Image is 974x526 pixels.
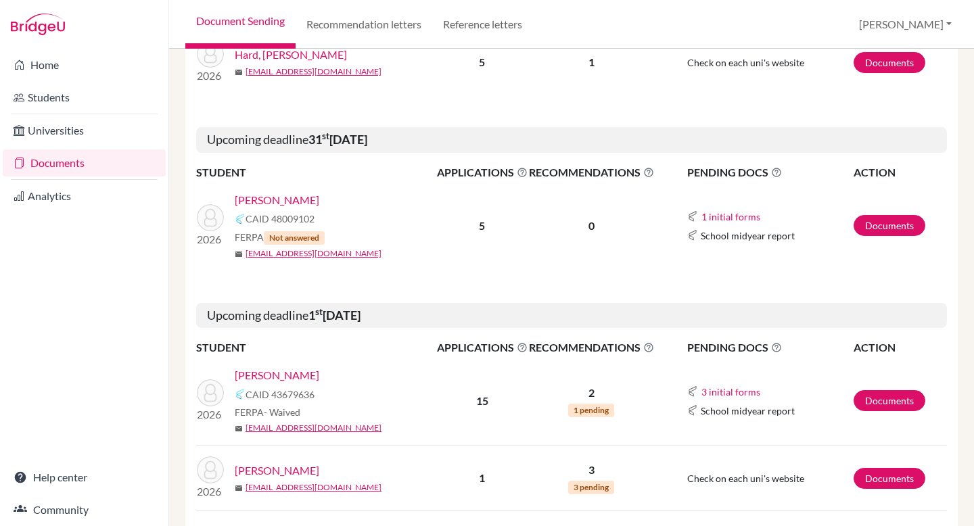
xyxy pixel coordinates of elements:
[235,192,319,208] a: [PERSON_NAME]
[197,483,224,500] p: 2026
[568,404,614,417] span: 1 pending
[197,41,224,68] img: Hard, Olivia
[529,164,654,181] span: RECOMMENDATIONS
[235,405,300,419] span: FERPA
[235,462,319,479] a: [PERSON_NAME]
[687,405,698,416] img: Common App logo
[479,471,485,484] b: 1
[264,231,325,245] span: Not answered
[308,308,361,322] b: 1 [DATE]
[853,164,947,181] th: ACTION
[197,456,224,483] img: Diab, Karim
[3,464,166,491] a: Help center
[246,387,315,402] span: CAID 43679636
[196,339,436,356] th: STUDENT
[322,130,329,141] sup: st
[437,164,528,181] span: APPLICATIONS
[11,14,65,35] img: Bridge-U
[701,384,761,400] button: 3 initial forms
[529,218,654,234] p: 0
[235,47,347,63] a: Hard, [PERSON_NAME]
[687,57,804,68] span: Check on each uni's website
[479,55,485,68] b: 5
[308,132,367,147] b: 31 [DATE]
[197,406,224,423] p: 2026
[3,84,166,111] a: Students
[235,367,319,383] a: [PERSON_NAME]
[235,214,246,224] img: Common App logo
[853,339,947,356] th: ACTION
[3,149,166,176] a: Documents
[701,209,761,224] button: 1 initial forms
[235,230,325,245] span: FERPA
[315,306,323,317] sup: st
[529,54,654,70] p: 1
[235,425,243,433] span: mail
[197,204,224,231] img: Burgada Molina, Sergio
[197,231,224,247] p: 2026
[235,389,246,400] img: Common App logo
[197,379,224,406] img: Aschenbrenner, Luise
[264,406,300,418] span: - Waived
[853,11,958,37] button: [PERSON_NAME]
[687,164,852,181] span: PENDING DOCS
[197,68,224,84] p: 2026
[854,52,925,73] a: Documents
[3,117,166,144] a: Universities
[529,385,654,401] p: 2
[196,303,947,329] h5: Upcoming deadline
[437,339,528,356] span: APPLICATIONS
[687,339,852,356] span: PENDING DOCS
[687,473,804,484] span: Check on each uni's website
[854,390,925,411] a: Documents
[476,394,488,407] b: 15
[3,183,166,210] a: Analytics
[246,422,381,434] a: [EMAIL_ADDRESS][DOMAIN_NAME]
[687,211,698,222] img: Common App logo
[529,462,654,478] p: 3
[687,230,698,241] img: Common App logo
[246,212,315,226] span: CAID 48009102
[854,468,925,489] a: Documents
[3,51,166,78] a: Home
[246,481,381,494] a: [EMAIL_ADDRESS][DOMAIN_NAME]
[568,481,614,494] span: 3 pending
[687,386,698,397] img: Common App logo
[854,215,925,236] a: Documents
[235,250,243,258] span: mail
[701,404,795,418] span: School midyear report
[196,164,436,181] th: STUDENT
[196,127,947,153] h5: Upcoming deadline
[3,496,166,523] a: Community
[246,247,381,260] a: [EMAIL_ADDRESS][DOMAIN_NAME]
[246,66,381,78] a: [EMAIL_ADDRESS][DOMAIN_NAME]
[479,219,485,232] b: 5
[235,484,243,492] span: mail
[701,229,795,243] span: School midyear report
[529,339,654,356] span: RECOMMENDATIONS
[235,68,243,76] span: mail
